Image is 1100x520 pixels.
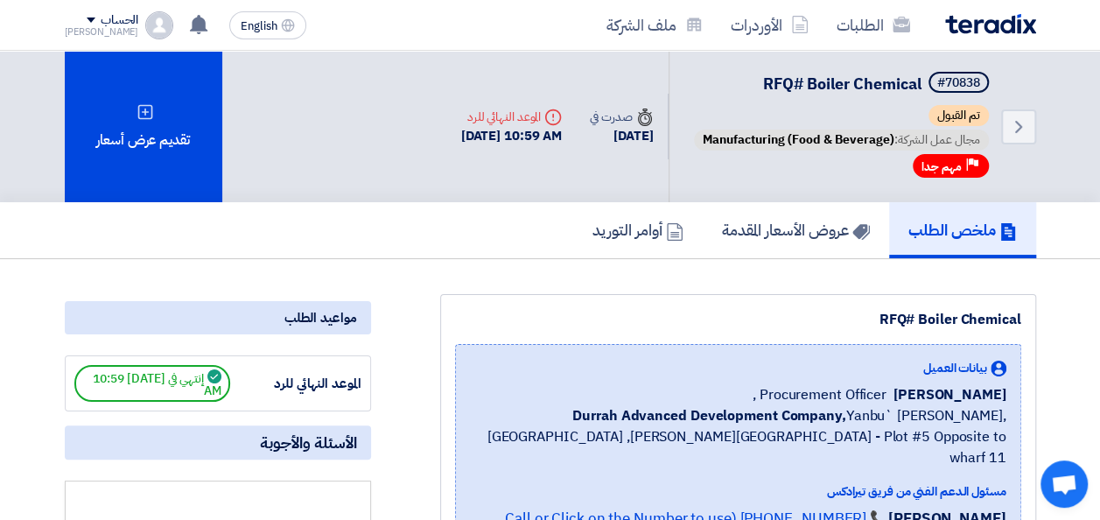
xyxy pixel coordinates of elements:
[823,4,924,46] a: الطلبات
[230,374,361,394] div: الموعد النهائي للرد
[65,51,222,202] div: تقديم عرض أسعار
[763,72,921,95] span: RFQ# Boiler Chemical
[74,365,230,402] span: إنتهي في [DATE] 10:59 AM
[690,72,992,96] h5: RFQ# Boiler Chemical
[937,77,980,89] div: #70838
[592,4,717,46] a: ملف الشركة
[229,11,306,39] button: English
[703,202,889,258] a: عروض الأسعار المقدمة
[753,384,886,405] span: Procurement Officer ,
[470,405,1006,468] span: Yanbu` [PERSON_NAME], [GEOGRAPHIC_DATA] ,[PERSON_NAME][GEOGRAPHIC_DATA] - Plot #5 Opposite to wha...
[65,27,139,37] div: [PERSON_NAME]
[241,20,277,32] span: English
[717,4,823,46] a: الأوردرات
[945,14,1036,34] img: Teradix logo
[101,13,138,28] div: الحساب
[590,108,653,126] div: صدرت في
[65,301,371,334] div: مواعيد الطلب
[461,108,563,126] div: الموعد النهائي للرد
[703,130,894,149] span: Manufacturing (Food & Beverage)
[455,309,1021,330] div: RFQ# Boiler Chemical
[1040,460,1088,508] div: Open chat
[923,359,987,377] span: بيانات العميل
[908,220,1017,240] h5: ملخص الطلب
[590,126,653,146] div: [DATE]
[470,482,1006,501] div: مسئول الدعم الفني من فريق تيرادكس
[145,11,173,39] img: profile_test.png
[722,220,870,240] h5: عروض الأسعار المقدمة
[921,158,962,175] span: مهم جدا
[928,105,989,126] span: تم القبول
[572,405,845,426] b: Durrah Advanced Development Company,
[461,126,563,146] div: [DATE] 10:59 AM
[260,432,357,453] span: الأسئلة والأجوبة
[694,130,989,151] span: مجال عمل الشركة:
[573,202,703,258] a: أوامر التوريد
[889,202,1036,258] a: ملخص الطلب
[592,220,683,240] h5: أوامر التوريد
[893,384,1006,405] span: [PERSON_NAME]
